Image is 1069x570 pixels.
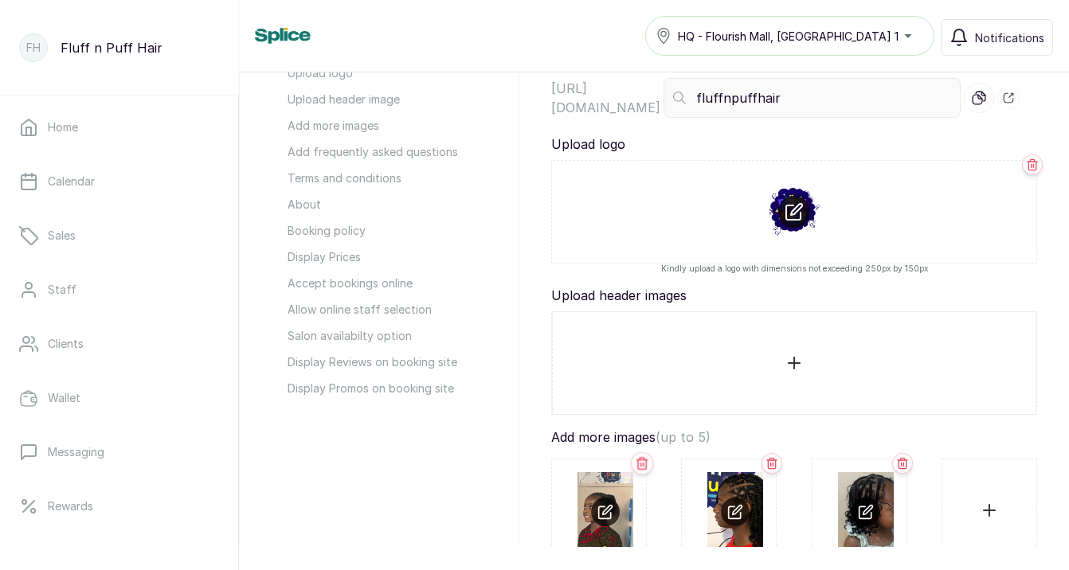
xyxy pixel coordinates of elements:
p: Wallet [48,390,80,406]
a: Wallet [13,376,225,420]
a: Clients [13,322,225,366]
p: Upload logo [551,135,1037,154]
span: Salon availabilty option [288,327,487,344]
span: Display Promos on booking site [288,380,487,396]
span: Allow online staff selection [288,301,487,318]
p: FH [26,40,41,56]
span: About [288,196,487,213]
span: Notifications [975,29,1044,46]
span: HQ - Flourish Mall, [GEOGRAPHIC_DATA] 1 [678,28,899,45]
p: Staff [48,282,76,298]
span: Add more images [288,117,487,134]
span: Terms and conditions [288,170,487,186]
p: Home [48,119,78,135]
a: Messaging [13,430,225,474]
p: Calendar [48,174,95,189]
span: Upload logo [288,64,487,81]
span: Display Prices [288,248,487,265]
span: Display Reviews on booking site [288,353,487,370]
a: Sales [13,213,225,258]
input: Enter name [664,78,961,118]
p: Add more images [551,427,1037,447]
a: Staff [13,267,225,312]
button: HQ - Flourish Mall, [GEOGRAPHIC_DATA] 1 [645,16,934,56]
p: Messaging [48,444,104,460]
p: Clients [48,336,84,352]
span: Accept bookings online [288,275,487,291]
span: Booking policy [288,222,487,239]
p: Sales [48,228,76,244]
p: Fluff n Puff Hair [61,38,163,57]
span: (up to 5) [656,429,711,445]
span: Upload header image [288,91,487,107]
button: Notifications [941,19,1053,56]
p: Upload header images [551,286,1037,305]
p: [URL][DOMAIN_NAME] [551,79,660,117]
span: Add frequently asked questions [288,143,487,160]
a: Home [13,105,225,150]
a: Calendar [13,159,225,204]
p: Kindly upload a logo with dimensions not exceeding 250px by 150px [551,264,1037,273]
a: Rewards [13,484,225,529]
p: Rewards [48,498,93,514]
